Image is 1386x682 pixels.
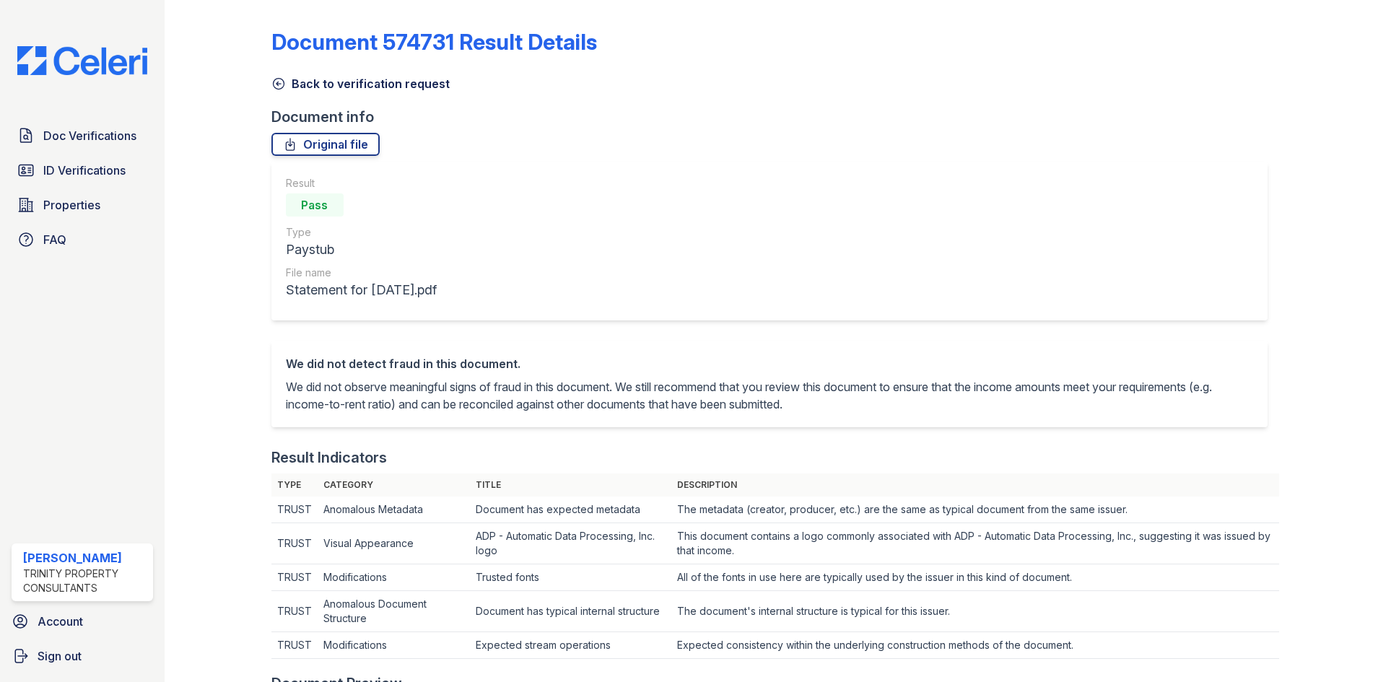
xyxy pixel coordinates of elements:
th: Type [271,473,318,497]
span: Doc Verifications [43,127,136,144]
td: Visual Appearance [318,523,471,564]
div: Paystub [286,240,437,260]
td: Document has expected metadata [470,497,671,523]
div: Pass [286,193,344,217]
a: Properties [12,191,153,219]
td: The metadata (creator, producer, etc.) are the same as typical document from the same issuer. [671,497,1279,523]
td: Anomalous Document Structure [318,591,471,632]
div: File name [286,266,437,280]
th: Category [318,473,471,497]
a: ID Verifications [12,156,153,185]
td: TRUST [271,632,318,659]
a: Document 574731 Result Details [271,29,597,55]
a: Doc Verifications [12,121,153,150]
div: Trinity Property Consultants [23,567,147,595]
td: Trusted fonts [470,564,671,591]
td: Expected stream operations [470,632,671,659]
span: FAQ [43,231,66,248]
div: [PERSON_NAME] [23,549,147,567]
span: ID Verifications [43,162,126,179]
span: Account [38,613,83,630]
span: Sign out [38,647,82,665]
td: Anomalous Metadata [318,497,471,523]
td: TRUST [271,497,318,523]
div: We did not detect fraud in this document. [286,355,1253,372]
div: Document info [271,107,1279,127]
span: Properties [43,196,100,214]
div: Type [286,225,437,240]
td: Modifications [318,632,471,659]
th: Description [671,473,1279,497]
p: We did not observe meaningful signs of fraud in this document. We still recommend that you review... [286,378,1253,413]
td: TRUST [271,591,318,632]
a: Original file [271,133,380,156]
td: TRUST [271,564,318,591]
div: Statement for [DATE].pdf [286,280,437,300]
td: The document's internal structure is typical for this issuer. [671,591,1279,632]
th: Title [470,473,671,497]
div: Result [286,176,437,191]
img: CE_Logo_Blue-a8612792a0a2168367f1c8372b55b34899dd931a85d93a1a3d3e32e68fde9ad4.png [6,46,159,75]
td: TRUST [271,523,318,564]
a: FAQ [12,225,153,254]
a: Back to verification request [271,75,450,92]
td: Document has typical internal structure [470,591,671,632]
a: Account [6,607,159,636]
td: Modifications [318,564,471,591]
td: All of the fonts in use here are typically used by the issuer in this kind of document. [671,564,1279,591]
a: Sign out [6,642,159,670]
td: This document contains a logo commonly associated with ADP - Automatic Data Processing, Inc., sug... [671,523,1279,564]
td: Expected consistency within the underlying construction methods of the document. [671,632,1279,659]
div: Result Indicators [271,447,387,468]
td: ADP - Automatic Data Processing, Inc. logo [470,523,671,564]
